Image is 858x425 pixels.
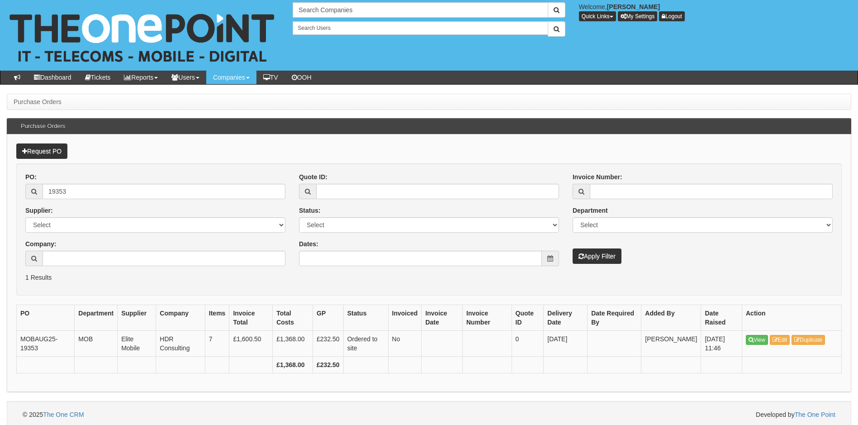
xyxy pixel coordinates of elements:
td: [DATE] 11:46 [701,331,742,357]
td: [DATE] [544,331,588,357]
a: Tickets [78,71,118,84]
th: Invoice Number [463,305,512,331]
td: Elite Mobile [118,331,156,357]
input: Search Users [293,21,548,35]
td: HDR Consulting [156,331,205,357]
th: Status [343,305,388,331]
td: £1,368.00 [273,331,313,357]
th: Date Raised [701,305,742,331]
a: Reports [117,71,165,84]
td: [PERSON_NAME] [641,331,701,357]
th: GP [313,305,344,331]
th: £1,368.00 [273,357,313,373]
span: © 2025 [23,411,84,418]
a: The One Point [795,411,835,418]
a: Request PO [16,143,67,159]
th: Invoice Date [422,305,463,331]
th: Total Costs [273,305,313,331]
a: OOH [285,71,318,84]
button: Quick Links [579,11,616,21]
button: Apply Filter [573,248,621,264]
th: Department [75,305,118,331]
a: Companies [206,71,256,84]
a: Edit [770,335,790,345]
a: TV [256,71,285,84]
h3: Purchase Orders [16,119,70,134]
a: My Settings [618,11,658,21]
a: View [746,335,768,345]
li: Purchase Orders [14,97,62,106]
th: Invoice Total [229,305,273,331]
td: Ordered to site [343,331,388,357]
a: Duplicate [792,335,825,345]
input: Search Companies [293,2,548,18]
label: Dates: [299,239,318,248]
td: No [388,331,422,357]
td: 7 [205,331,229,357]
span: Developed by [756,410,835,419]
td: MOB [75,331,118,357]
td: 0 [512,331,544,357]
th: Supplier [118,305,156,331]
th: Items [205,305,229,331]
label: Supplier: [25,206,53,215]
label: Department [573,206,608,215]
th: Delivery Date [544,305,588,331]
div: Welcome, [572,2,858,21]
label: Invoice Number: [573,172,622,181]
td: £232.50 [313,331,344,357]
th: Company [156,305,205,331]
label: Company: [25,239,56,248]
a: Logout [659,11,685,21]
a: Users [165,71,206,84]
p: 1 Results [25,273,833,282]
th: Added By [641,305,701,331]
label: Quote ID: [299,172,327,181]
th: PO [17,305,75,331]
th: £232.50 [313,357,344,373]
label: Status: [299,206,320,215]
th: Action [742,305,842,331]
td: £1,600.50 [229,331,273,357]
b: [PERSON_NAME] [607,3,660,10]
th: Invoiced [388,305,422,331]
th: Quote ID [512,305,544,331]
a: The One CRM [43,411,84,418]
label: PO: [25,172,37,181]
th: Date Required By [588,305,641,331]
td: MOBAUG25-19353 [17,331,75,357]
a: Dashboard [27,71,78,84]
